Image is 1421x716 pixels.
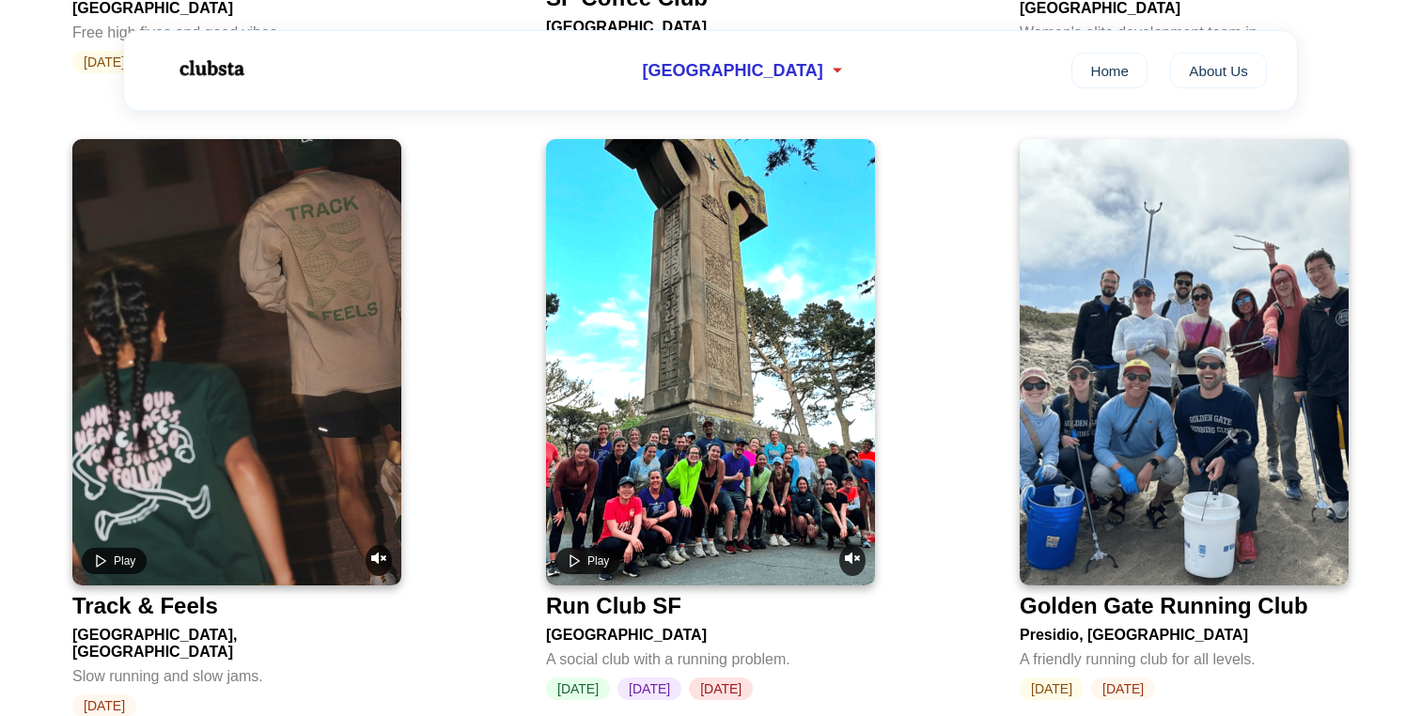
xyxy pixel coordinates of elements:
div: Slow running and slow jams. [72,661,401,685]
div: Presidio, [GEOGRAPHIC_DATA] [1020,619,1349,644]
button: Play video [82,548,147,574]
span: [DATE] [546,677,610,700]
span: [DATE] [1020,677,1084,700]
a: Play videoUnmute videoRun Club SF[GEOGRAPHIC_DATA]A social club with a running problem.[DATE][DAT... [546,139,875,700]
div: A friendly running club for all levels. [1020,644,1349,668]
span: Play [114,554,135,568]
button: Unmute video [366,545,392,576]
div: Track & Feels [72,593,218,619]
img: Golden Gate Running Club [1020,139,1349,585]
div: [GEOGRAPHIC_DATA] [546,619,875,644]
div: [GEOGRAPHIC_DATA], [GEOGRAPHIC_DATA] [72,619,401,661]
div: Run Club SF [546,593,681,619]
img: Logo [154,45,267,92]
button: Unmute video [839,545,866,576]
a: Golden Gate Running ClubGolden Gate Running ClubPresidio, [GEOGRAPHIC_DATA]A friendly running clu... [1020,139,1349,700]
div: [GEOGRAPHIC_DATA] [546,11,875,36]
div: A social club with a running problem. [546,644,875,668]
span: [DATE] [689,677,753,700]
a: Home [1071,53,1148,88]
button: Play video [555,548,620,574]
span: [DATE] [617,677,681,700]
a: About Us [1170,53,1267,88]
span: [GEOGRAPHIC_DATA] [642,61,822,81]
div: Golden Gate Running Club [1020,593,1308,619]
span: [DATE] [1091,677,1155,700]
span: Play [587,554,609,568]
